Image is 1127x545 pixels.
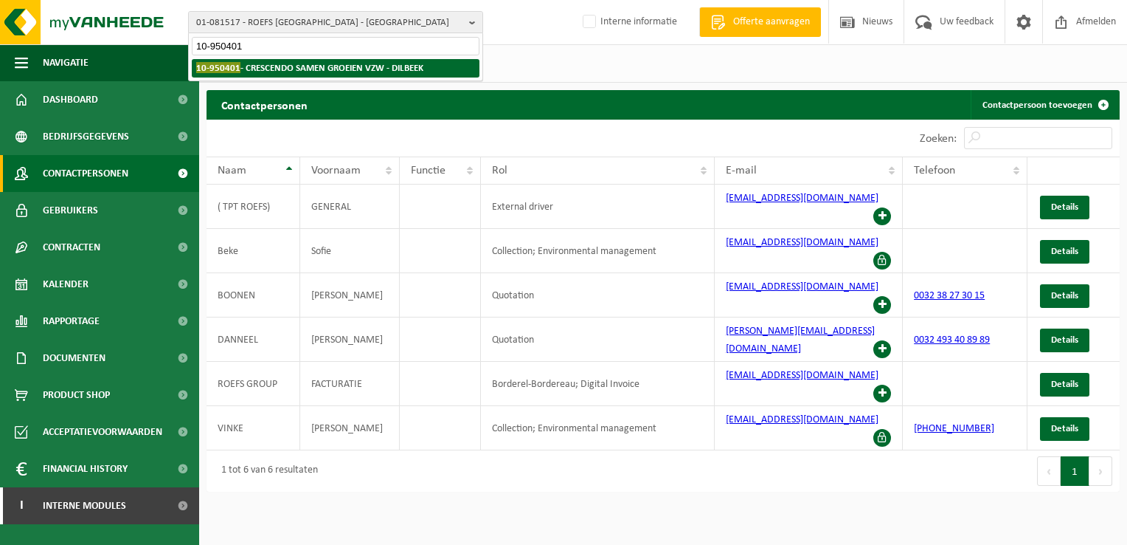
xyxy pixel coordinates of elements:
a: [PERSON_NAME][EMAIL_ADDRESS][DOMAIN_NAME] [726,326,875,354]
span: Offerte aanvragen [729,15,814,30]
span: Naam [218,165,246,176]
a: Contactpersoon toevoegen [971,90,1118,120]
span: Details [1051,202,1078,212]
td: GENERAL [300,185,399,229]
span: Details [1051,247,1078,256]
td: FACTURATIE [300,362,399,406]
span: Kalender [43,266,89,303]
span: Dashboard [43,81,98,118]
span: Rapportage [43,303,100,340]
span: Rol [492,165,507,176]
label: Zoeken: [920,133,957,145]
label: Interne informatie [580,11,677,33]
td: DANNEEL [207,318,300,362]
td: [PERSON_NAME] [300,318,399,362]
a: Details [1040,373,1089,397]
button: Previous [1037,456,1061,486]
td: Quotation [481,273,715,318]
span: Bedrijfsgegevens [43,118,129,155]
span: Voornaam [311,165,361,176]
a: [EMAIL_ADDRESS][DOMAIN_NAME] [726,193,878,204]
td: Collection; Environmental management [481,229,715,273]
td: Borderel-Bordereau; Digital Invoice [481,362,715,406]
td: [PERSON_NAME] [300,273,399,318]
a: [EMAIL_ADDRESS][DOMAIN_NAME] [726,237,878,248]
span: 10-950401 [196,62,240,73]
span: Functie [411,165,445,176]
td: Sofie [300,229,399,273]
td: Collection; Environmental management [481,406,715,450]
strong: - CRESCENDO SAMEN GROEIEN VZW - DILBEEK [196,62,423,73]
span: Product Shop [43,377,110,414]
a: Details [1040,329,1089,352]
span: I [15,487,28,524]
span: Contracten [43,229,100,266]
td: ( TPT ROEFS) [207,185,300,229]
td: [PERSON_NAME] [300,406,399,450]
a: [PHONE_NUMBER] [914,423,994,434]
span: Details [1051,335,1078,345]
button: Next [1089,456,1112,486]
span: Gebruikers [43,192,98,229]
a: Offerte aanvragen [699,7,821,37]
a: [EMAIL_ADDRESS][DOMAIN_NAME] [726,281,878,292]
button: 1 [1061,456,1089,486]
span: Details [1051,291,1078,301]
input: Zoeken naar gekoppelde vestigingen [192,37,479,55]
span: Documenten [43,340,105,377]
span: Navigatie [43,44,89,81]
td: Quotation [481,318,715,362]
span: Details [1051,424,1078,433]
a: Details [1040,240,1089,264]
td: Beke [207,229,300,273]
a: 0032 493 40 89 89 [914,335,990,346]
span: Interne modules [43,487,126,524]
div: 1 tot 6 van 6 resultaten [214,458,318,484]
a: Details [1040,196,1089,219]
a: Details [1040,417,1089,441]
span: Financial History [43,450,128,487]
span: Acceptatievoorwaarden [43,414,162,450]
a: Details [1040,284,1089,308]
span: Telefoon [914,165,955,176]
td: ROEFS GROUP [207,362,300,406]
button: 01-081517 - ROEFS [GEOGRAPHIC_DATA] - [GEOGRAPHIC_DATA] [188,11,483,33]
span: Details [1051,380,1078,389]
span: E-mail [726,165,757,176]
td: External driver [481,185,715,229]
a: 0032 38 27 30 15 [914,290,985,301]
td: VINKE [207,406,300,450]
a: [EMAIL_ADDRESS][DOMAIN_NAME] [726,370,878,381]
td: BOONEN [207,273,300,318]
span: 01-081517 - ROEFS [GEOGRAPHIC_DATA] - [GEOGRAPHIC_DATA] [196,12,463,34]
h2: Contactpersonen [207,90,322,119]
span: Contactpersonen [43,155,128,192]
a: [EMAIL_ADDRESS][DOMAIN_NAME] [726,414,878,425]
